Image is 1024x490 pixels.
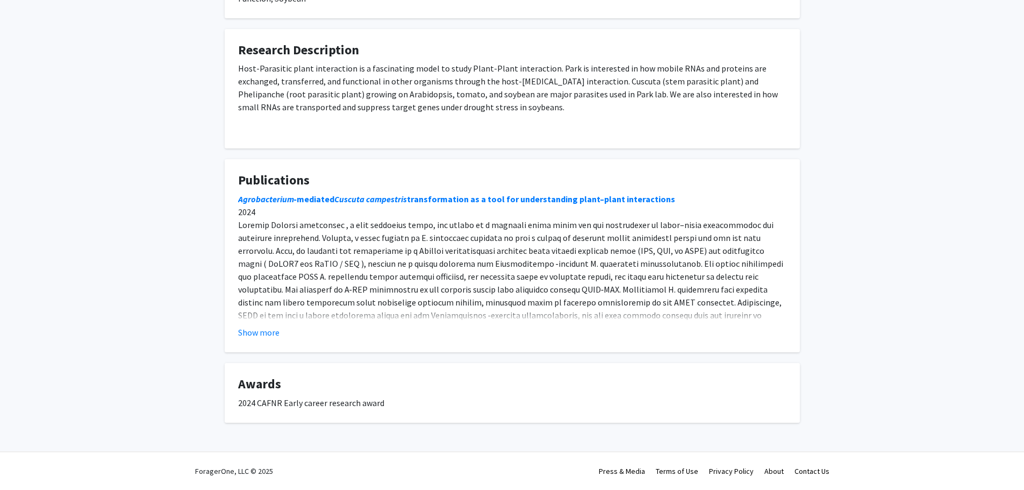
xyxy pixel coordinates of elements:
[238,396,786,409] div: 2024 CAFNR Early career research award
[238,42,786,58] h4: Research Description
[238,326,280,339] button: Show more
[238,377,786,392] h4: Awards
[656,466,698,476] a: Terms of Use
[599,466,645,476] a: Press & Media
[709,466,754,476] a: Privacy Policy
[238,62,786,126] div: Host-Parasitic plant interaction is a fascinating model to study Plant-Plant interaction. Park is...
[195,452,273,490] div: ForagerOne, LLC © 2025
[238,173,786,188] h4: Publications
[238,194,294,204] i: Agrobacterium
[334,194,407,204] i: Cuscuta campestris
[794,466,829,476] a: Contact Us
[764,466,784,476] a: About
[8,442,46,482] iframe: Chat
[238,194,675,204] a: Agrobacterium‐mediatedCuscuta campestristransformation as a tool for understanding plant–plant in...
